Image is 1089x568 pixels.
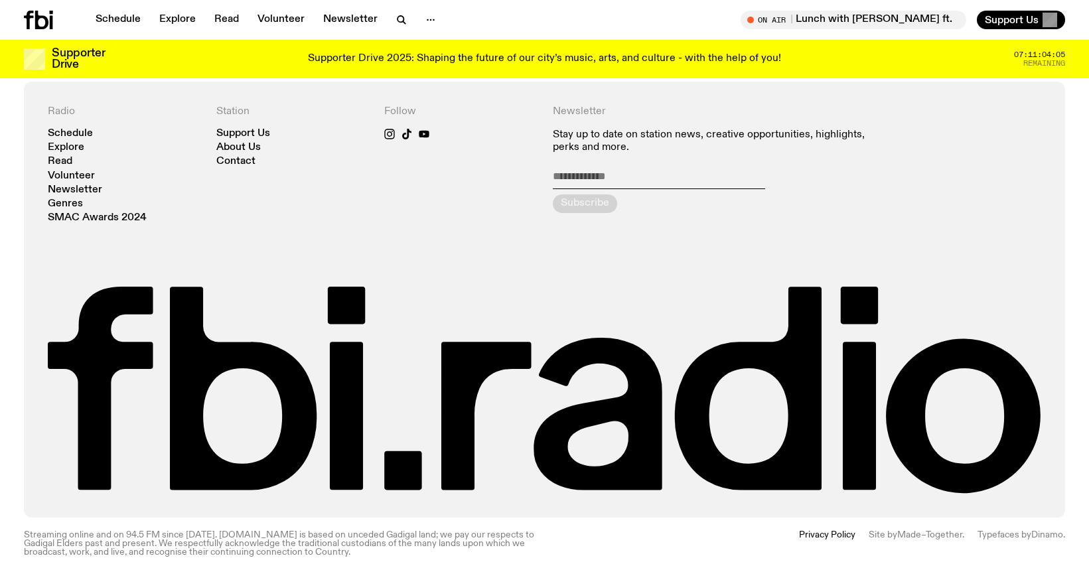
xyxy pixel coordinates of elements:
[1031,530,1063,539] a: Dinamo
[48,185,102,195] a: Newsletter
[1014,51,1065,58] span: 07:11:04:05
[48,129,93,139] a: Schedule
[206,11,247,29] a: Read
[48,199,83,209] a: Genres
[1023,60,1065,67] span: Remaining
[869,530,897,539] span: Site by
[52,48,105,70] h3: Supporter Drive
[308,53,781,65] p: Supporter Drive 2025: Shaping the future of our city’s music, arts, and culture - with the help o...
[216,106,369,118] h4: Station
[151,11,204,29] a: Explore
[24,531,537,557] p: Streaming online and on 94.5 FM since [DATE]. [DOMAIN_NAME] is based on unceded Gadigal land; we ...
[48,143,84,153] a: Explore
[250,11,313,29] a: Volunteer
[985,14,1039,26] span: Support Us
[962,530,964,539] span: .
[48,157,72,167] a: Read
[553,106,873,118] h4: Newsletter
[48,106,200,118] h4: Radio
[216,129,270,139] a: Support Us
[799,531,855,557] a: Privacy Policy
[48,171,95,181] a: Volunteer
[88,11,149,29] a: Schedule
[741,11,966,29] button: On Air[DATE] Lunch with [PERSON_NAME] ft. Sonic Reducer!
[978,530,1031,539] span: Typefaces by
[1063,530,1065,539] span: .
[977,11,1065,29] button: Support Us
[897,530,962,539] a: Made–Together
[216,157,255,167] a: Contact
[315,11,386,29] a: Newsletter
[553,129,873,154] p: Stay up to date on station news, creative opportunities, highlights, perks and more.
[48,213,147,223] a: SMAC Awards 2024
[216,143,261,153] a: About Us
[553,194,617,213] button: Subscribe
[384,106,537,118] h4: Follow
